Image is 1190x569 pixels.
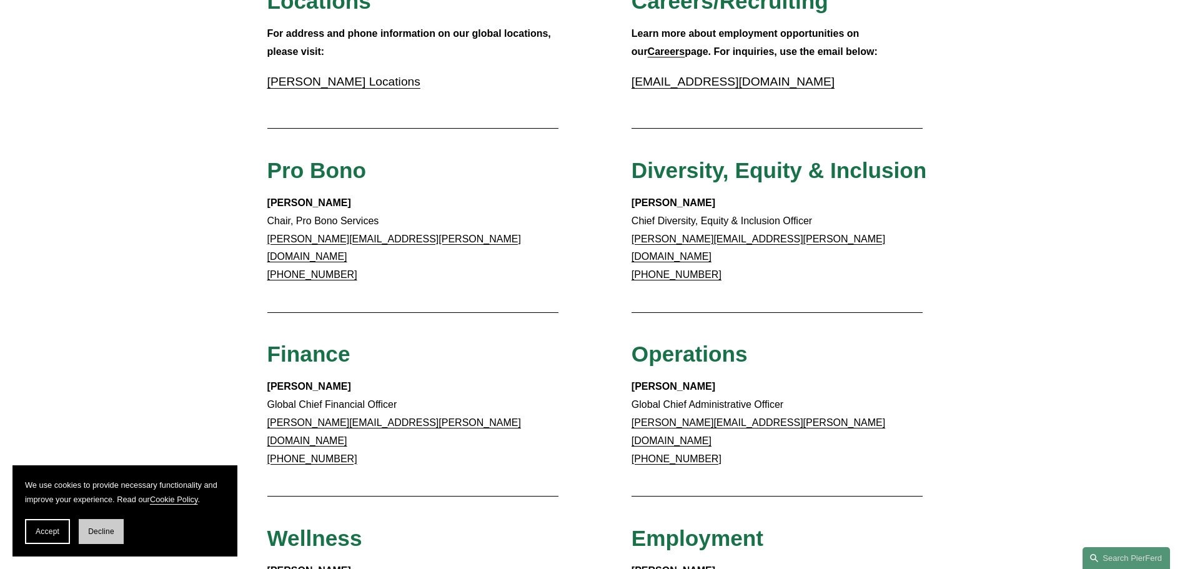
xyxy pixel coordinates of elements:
[12,465,237,557] section: Cookie banner
[267,158,366,182] span: Pro Bono
[632,526,763,550] span: Employment
[267,75,420,88] a: [PERSON_NAME] Locations
[648,46,685,57] a: Careers
[632,378,923,468] p: Global Chief Administrative Officer
[267,197,351,208] strong: [PERSON_NAME]
[632,381,715,392] strong: [PERSON_NAME]
[632,342,748,366] span: Operations
[267,526,362,550] span: Wellness
[267,28,554,57] strong: For address and phone information on our global locations, please visit:
[267,378,559,468] p: Global Chief Financial Officer
[632,417,885,446] a: [PERSON_NAME][EMAIL_ADDRESS][PERSON_NAME][DOMAIN_NAME]
[685,46,878,57] strong: page. For inquiries, use the email below:
[1083,547,1170,569] a: Search this site
[267,417,521,446] a: [PERSON_NAME][EMAIL_ADDRESS][PERSON_NAME][DOMAIN_NAME]
[632,453,721,464] a: [PHONE_NUMBER]
[267,381,351,392] strong: [PERSON_NAME]
[632,28,862,57] strong: Learn more about employment opportunities on our
[632,194,923,284] p: Chief Diversity, Equity & Inclusion Officer
[267,234,521,262] a: [PERSON_NAME][EMAIL_ADDRESS][PERSON_NAME][DOMAIN_NAME]
[267,453,357,464] a: [PHONE_NUMBER]
[267,194,559,284] p: Chair, Pro Bono Services
[88,527,114,536] span: Decline
[36,527,59,536] span: Accept
[632,269,721,280] a: [PHONE_NUMBER]
[25,519,70,544] button: Accept
[267,342,350,366] span: Finance
[632,197,715,208] strong: [PERSON_NAME]
[267,269,357,280] a: [PHONE_NUMBER]
[632,158,927,182] span: Diversity, Equity & Inclusion
[150,495,198,504] a: Cookie Policy
[79,519,124,544] button: Decline
[25,478,225,507] p: We use cookies to provide necessary functionality and improve your experience. Read our .
[632,75,835,88] a: [EMAIL_ADDRESS][DOMAIN_NAME]
[632,234,885,262] a: [PERSON_NAME][EMAIL_ADDRESS][PERSON_NAME][DOMAIN_NAME]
